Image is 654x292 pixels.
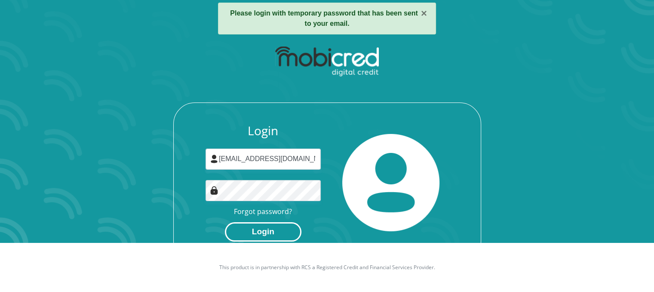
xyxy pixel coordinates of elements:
[210,155,218,163] img: user-icon image
[421,8,427,19] button: ×
[275,47,379,77] img: mobicred logo
[225,222,301,242] button: Login
[206,149,321,170] input: Username
[206,124,321,138] h3: Login
[234,207,292,216] a: Forgot password?
[210,186,218,195] img: Image
[230,9,418,27] strong: Please login with temporary password that has been sent to your email.
[89,264,566,271] p: This product is in partnership with RCS a Registered Credit and Financial Services Provider.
